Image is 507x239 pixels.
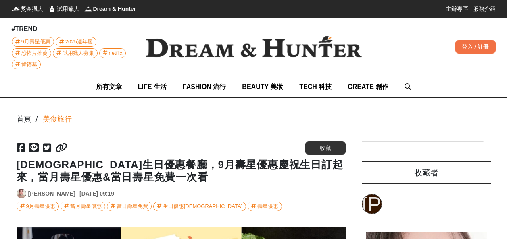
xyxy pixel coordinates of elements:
[70,202,102,211] div: 當月壽星優惠
[348,83,388,90] span: CREATE 創作
[21,5,43,13] span: 獎金獵人
[242,76,283,97] a: BEAUTY 美妝
[21,49,48,58] span: 恐怖片推薦
[12,5,20,13] img: 獎金獵人
[17,189,26,198] a: Avatar
[163,202,242,211] div: 生日優惠[DEMOGRAPHIC_DATA]
[12,37,54,47] a: 9月壽星優惠
[109,49,123,58] span: netflix
[12,60,41,69] a: 肯德基
[53,48,98,58] a: 試用獵人募集
[17,202,59,211] a: 9月壽星優惠
[84,5,92,13] img: Dream & Hunter
[21,60,37,69] span: 肯德基
[107,202,152,211] a: 當日壽星免費
[63,49,94,58] span: 試用獵人募集
[96,76,122,97] a: 所有文章
[446,5,468,13] a: 主辦專區
[93,5,136,13] span: Dream & Hunter
[17,189,26,198] img: Avatar
[138,76,167,97] a: LIFE 生活
[257,202,278,211] div: 壽星優惠
[473,5,496,13] a: 服務介紹
[28,190,75,198] a: [PERSON_NAME]
[455,40,496,54] div: 登入 / 註冊
[65,37,93,46] span: 2025週年慶
[79,190,114,198] div: [DATE] 09:19
[248,202,282,211] a: 壽星優惠
[183,76,226,97] a: FASHION 流行
[26,202,55,211] div: 9月壽星優惠
[96,83,122,90] span: 所有文章
[21,37,50,46] span: 9月壽星優惠
[305,141,346,155] button: 收藏
[117,202,148,211] div: 當日壽星免費
[414,168,438,177] span: 收藏者
[48,5,56,13] img: 試用獵人
[36,114,38,125] div: /
[133,23,375,70] img: Dream & Hunter
[362,194,382,214] a: [PERSON_NAME]
[12,48,51,58] a: 恐怖片推薦
[183,83,226,90] span: FASHION 流行
[138,83,167,90] span: LIFE 生活
[56,37,96,47] a: 2025週年慶
[348,76,388,97] a: CREATE 創作
[17,159,346,183] h1: [DEMOGRAPHIC_DATA]生日優惠餐廳，9月壽星優惠慶祝生日訂起來，當月壽星優惠&當日壽星免費一次看
[61,202,105,211] a: 當月壽星優惠
[57,5,79,13] span: 試用獵人
[153,202,246,211] a: 生日優惠[DEMOGRAPHIC_DATA]
[99,48,126,58] a: netflix
[242,83,283,90] span: BEAUTY 美妝
[48,5,79,13] a: 試用獵人試用獵人
[17,114,31,125] div: 首頁
[299,83,332,90] span: TECH 科技
[299,76,332,97] a: TECH 科技
[43,114,72,125] a: 美食旅行
[84,5,136,13] a: Dream & HunterDream & Hunter
[12,5,43,13] a: 獎金獵人獎金獵人
[12,24,133,34] div: #TREND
